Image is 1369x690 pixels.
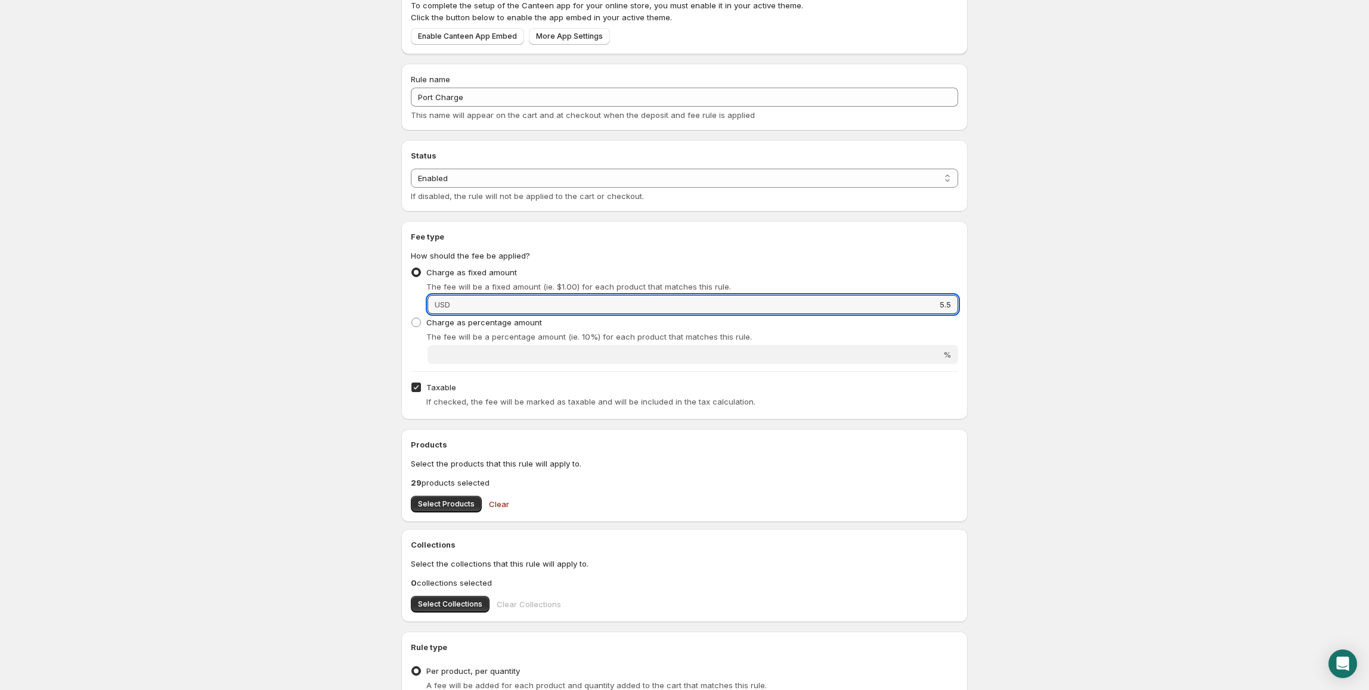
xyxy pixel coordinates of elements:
[426,318,542,327] span: Charge as percentage amount
[411,28,524,45] a: Enable Canteen App Embed
[482,492,516,516] button: Clear
[411,231,958,243] h2: Fee type
[411,496,482,512] button: Select Products
[426,383,456,392] span: Taxable
[411,596,490,613] button: Select Collections
[411,74,450,84] span: Rule name
[418,32,517,41] span: Enable Canteen App Embed
[411,191,644,201] span: If disabled, the rule will not be applied to the cart or checkout.
[426,268,517,277] span: Charge as fixed amount
[418,499,475,509] span: Select Products
[411,110,755,120] span: This name will appear on the cart and at checkout when the deposit and fee rule is applied
[418,599,482,609] span: Select Collections
[411,539,958,551] h2: Collections
[411,477,958,489] p: products selected
[426,331,958,343] p: The fee will be a percentage amount (ie. 10%) for each product that matches this rule.
[426,666,520,676] span: Per product, per quantity
[943,350,951,359] span: %
[411,641,958,653] h2: Rule type
[529,28,610,45] a: More App Settings
[1328,649,1357,678] div: Open Intercom Messenger
[411,439,958,450] h2: Products
[536,32,603,41] span: More App Settings
[426,282,731,291] span: The fee will be a fixed amount (ie. $1.00) for each product that matches this rule.
[411,11,958,23] p: Click the button below to enable the app embed in your active theme.
[489,498,509,510] span: Clear
[411,251,530,260] span: How should the fee be applied?
[411,577,958,589] p: collections selected
[426,680,767,690] span: A fee will be added for each product and quantity added to the cart that matches this rule.
[426,397,755,406] span: If checked, the fee will be marked as taxable and will be included in the tax calculation.
[411,150,958,161] h2: Status
[411,578,417,588] b: 0
[435,300,450,309] span: USD
[411,478,422,487] b: 29
[411,558,958,570] p: Select the collections that this rule will apply to.
[411,458,958,470] p: Select the products that this rule will apply to.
